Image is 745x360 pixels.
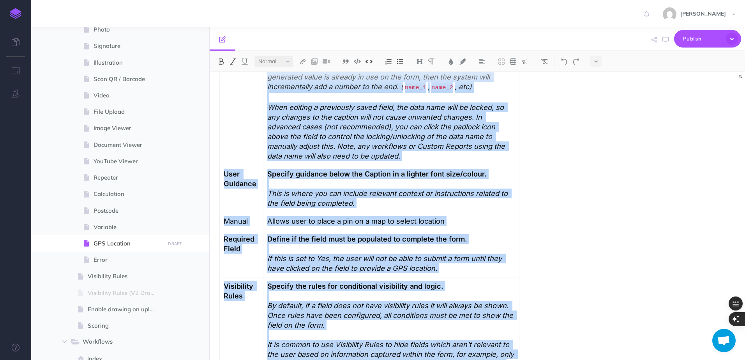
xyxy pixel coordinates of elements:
span: Enable drawing on uploaded / captured image [88,305,162,314]
img: de744a1c6085761c972ea050a2b8d70b.jpg [663,7,676,21]
button: DRAFT [165,239,185,248]
img: Callout dropdown menu button [521,58,528,65]
em: , [428,82,430,91]
img: Add video button [323,58,330,65]
img: Text color button [447,58,454,65]
span: File Upload [94,107,162,116]
span: Scan QR / Barcode [94,74,162,84]
span: YouTube Viewer [94,157,162,166]
span: Signature [94,41,162,51]
span: Image Viewer [94,124,162,133]
code: name_1 [403,83,428,92]
span: Illustration [94,58,162,67]
span: Error [94,255,162,265]
img: Inline code button [365,58,372,64]
span: Workflows [83,337,151,347]
em: By default, if a field does not have visibility rules it will always be shown. Once rules have be... [267,301,515,329]
img: Alignment dropdown menu button [478,58,485,65]
img: Ordered list button [385,58,392,65]
img: Bold button [218,58,225,65]
img: Text background color button [459,58,466,65]
img: Link button [299,58,306,65]
strong: Specify the rules for conditional visibility and logic. [267,282,443,290]
img: Create table button [510,58,517,65]
img: Add image button [311,58,318,65]
div: Open chat [712,329,736,352]
span: Visibility Rules (V2 Draft) [88,288,162,298]
span: Visibility Rules [88,272,162,281]
strong: User Guidance [224,169,256,188]
span: Calculation [94,189,162,199]
p: Allows user to place a pin on a map to select location [267,216,515,226]
img: logo-mark.svg [10,8,21,19]
img: Paragraph button [428,58,435,65]
span: GPS Location [94,239,162,248]
strong: Specify guidance below the Caption in a lighter font size/colour. [267,169,487,178]
img: Headings dropdown button [416,58,423,65]
strong: Required Field [224,235,256,253]
span: Publish [683,33,722,45]
span: Document Viewer [94,140,162,150]
img: Underline button [241,58,248,65]
span: Scoring [88,321,162,330]
span: Postcode [94,206,162,215]
p: Manual [224,216,259,226]
img: Clear styles button [541,58,548,65]
img: Blockquote button [342,58,349,65]
em: If this is set to Yes, the user will not be able to submit a form until they have clicked on the ... [267,254,504,272]
span: Repeater [94,173,162,182]
span: [PERSON_NAME] [676,10,730,17]
img: Unordered list button [397,58,404,65]
strong: Visibility Rules [224,282,255,300]
img: Redo [572,58,579,65]
code: name_2 [430,83,455,92]
span: Photo [94,25,162,34]
button: Publish [674,30,741,48]
span: Video [94,91,162,100]
img: Code block button [354,58,361,64]
img: Italic button [230,58,237,65]
img: Undo [561,58,568,65]
small: DRAFT [168,241,182,246]
span: Variable [94,222,162,232]
strong: Define if the field must be populated to complete the form. [267,235,467,243]
em: This is where you can include relevant context or instructions related to the field being completed. [267,189,510,207]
